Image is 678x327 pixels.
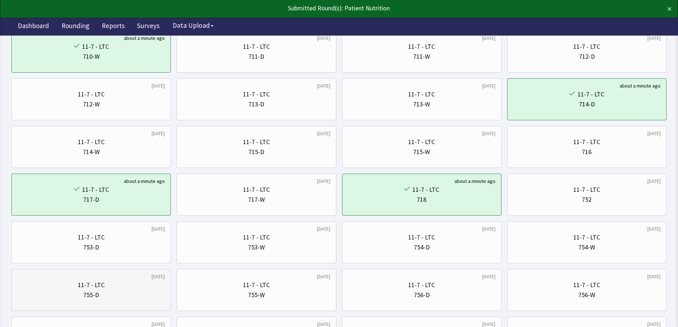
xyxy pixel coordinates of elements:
[412,185,439,195] div: 11-7 - LTC
[578,290,595,300] div: 756-W
[408,137,435,147] div: 11-7 - LTC
[83,52,100,62] div: 710-W
[78,89,105,99] div: 11-7 - LTC
[83,99,100,109] div: 712-W
[667,3,672,15] button: ×
[413,52,430,62] div: 711-W
[413,147,430,157] div: 715-W
[579,52,595,62] div: 712-D
[124,178,165,185] div: about a minute ago
[317,178,330,185] div: [DATE]
[647,273,661,280] div: [DATE]
[243,89,270,99] div: 11-7 - LTC
[408,89,435,99] div: 11-7 - LTC
[578,242,595,252] div: 754-W
[152,82,165,89] div: [DATE]
[78,280,105,290] div: 11-7 - LTC
[132,18,165,36] a: Surveys
[582,195,592,205] div: 752
[579,99,595,109] div: 714-D
[56,18,95,36] a: Rounding
[414,290,430,300] div: 756-D
[482,273,495,280] div: [DATE]
[408,42,435,52] div: 11-7 - LTC
[96,18,130,36] a: Reports
[413,99,430,109] div: 713-W
[78,137,105,147] div: 11-7 - LTC
[482,35,495,42] div: [DATE]
[243,280,270,290] div: 11-7 - LTC
[78,232,105,242] div: 11-7 - LTC
[408,280,435,290] div: 11-7 - LTC
[82,185,109,195] div: 11-7 - LTC
[243,232,270,242] div: 11-7 - LTC
[573,185,600,195] div: 11-7 - LTC
[248,99,264,109] div: 713-D
[152,130,165,137] div: [DATE]
[248,242,265,252] div: 753-W
[620,82,661,89] div: about a minute ago
[573,280,600,290] div: 11-7 - LTC
[124,35,165,42] div: about a minute ago
[573,137,600,147] div: 11-7 - LTC
[482,82,495,89] div: [DATE]
[317,82,330,89] div: [DATE]
[482,130,495,137] div: [DATE]
[248,147,264,157] div: 715-D
[647,178,661,185] div: [DATE]
[248,52,264,62] div: 711-D
[317,130,330,137] div: [DATE]
[317,35,330,42] div: [DATE]
[83,242,99,252] div: 753-D
[482,225,495,232] div: [DATE]
[408,232,435,242] div: 11-7 - LTC
[647,130,661,137] div: [DATE]
[573,232,600,242] div: 11-7 - LTC
[243,42,270,52] div: 11-7 - LTC
[582,147,592,157] div: 716
[83,290,99,300] div: 755-D
[248,195,265,205] div: 717-W
[6,3,605,13] div: Submitted Round(s): Patient Nutrition
[243,185,270,195] div: 11-7 - LTC
[248,290,265,300] div: 755-W
[317,273,330,280] div: [DATE]
[317,225,330,232] div: [DATE]
[82,42,109,52] div: 11-7 - LTC
[83,195,99,205] div: 717-D
[152,273,165,280] div: [DATE]
[647,35,661,42] div: [DATE]
[414,242,430,252] div: 754-D
[152,225,165,232] div: [DATE]
[168,19,218,32] button: Data Upload
[83,147,100,157] div: 714-W
[578,89,604,99] div: 11-7 - LTC
[12,18,54,36] a: Dashboard
[417,195,426,205] div: 718
[647,225,661,232] div: [DATE]
[243,137,270,147] div: 11-7 - LTC
[573,42,600,52] div: 11-7 - LTC
[454,178,495,185] div: about a minute ago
